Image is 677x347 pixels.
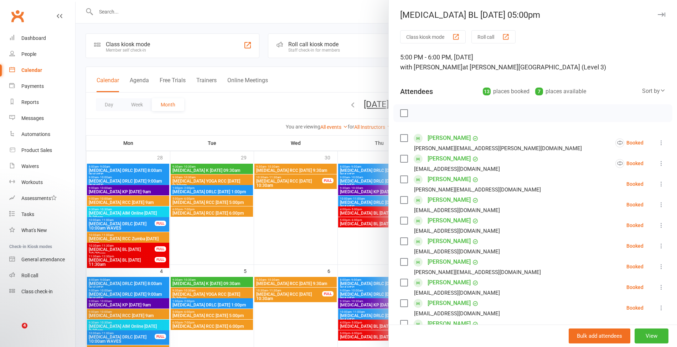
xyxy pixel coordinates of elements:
[428,153,471,164] a: [PERSON_NAME]
[400,63,462,71] span: with [PERSON_NAME]
[428,194,471,206] a: [PERSON_NAME]
[5,278,148,328] iframe: Intercom notifications message
[428,132,471,144] a: [PERSON_NAME]
[9,158,75,174] a: Waivers
[21,163,39,169] div: Waivers
[414,226,500,236] div: [EMAIL_ADDRESS][DOMAIN_NAME]
[414,268,541,277] div: [PERSON_NAME][EMAIL_ADDRESS][DOMAIN_NAME]
[21,99,39,105] div: Reports
[9,30,75,46] a: Dashboard
[9,46,75,62] a: People
[21,179,43,185] div: Workouts
[414,144,582,153] div: [PERSON_NAME][EMAIL_ADDRESS][PERSON_NAME][DOMAIN_NAME]
[626,223,644,228] div: Booked
[414,164,500,174] div: [EMAIL_ADDRESS][DOMAIN_NAME]
[428,277,471,288] a: [PERSON_NAME]
[535,88,543,95] div: 7
[400,30,466,43] button: Class kiosk mode
[626,264,644,269] div: Booked
[414,206,500,215] div: [EMAIL_ADDRESS][DOMAIN_NAME]
[462,63,606,71] span: at [PERSON_NAME][GEOGRAPHIC_DATA] (Level 3)
[428,174,471,185] a: [PERSON_NAME]
[21,131,50,137] div: Automations
[9,7,26,25] a: Clubworx
[9,94,75,110] a: Reports
[414,185,541,194] div: [PERSON_NAME][EMAIL_ADDRESS][DOMAIN_NAME]
[7,323,24,340] iframe: Intercom live chat
[22,323,27,328] span: 4
[21,195,57,201] div: Assessments
[642,86,666,96] div: Sort by
[428,236,471,247] a: [PERSON_NAME]
[9,142,75,158] a: Product Sales
[21,67,42,73] div: Calendar
[626,285,644,290] div: Booked
[9,126,75,142] a: Automations
[635,328,668,343] button: View
[428,256,471,268] a: [PERSON_NAME]
[9,174,75,190] a: Workouts
[626,305,644,310] div: Booked
[21,115,44,121] div: Messages
[21,257,65,262] div: General attendance
[414,247,500,256] div: [EMAIL_ADDRESS][DOMAIN_NAME]
[9,222,75,238] a: What's New
[9,110,75,126] a: Messages
[400,86,433,96] div: Attendees
[626,182,644,186] div: Booked
[9,190,75,206] a: Assessments
[483,86,529,96] div: places booked
[9,62,75,78] a: Calendar
[626,202,644,207] div: Booked
[615,138,644,147] div: Booked
[21,35,46,41] div: Dashboard
[414,288,500,298] div: [EMAIL_ADDRESS][DOMAIN_NAME]
[414,309,500,318] div: [EMAIL_ADDRESS][DOMAIN_NAME]
[615,159,644,168] div: Booked
[9,206,75,222] a: Tasks
[400,52,666,72] div: 5:00 PM - 6:00 PM, [DATE]
[9,78,75,94] a: Payments
[389,10,677,20] div: [MEDICAL_DATA] BL [DATE] 05:00pm
[21,211,34,217] div: Tasks
[626,243,644,248] div: Booked
[569,328,630,343] button: Bulk add attendees
[21,227,47,233] div: What's New
[428,298,471,309] a: [PERSON_NAME]
[21,147,52,153] div: Product Sales
[21,83,44,89] div: Payments
[535,86,586,96] div: places available
[471,30,516,43] button: Roll call
[9,268,75,284] a: Roll call
[483,88,491,95] div: 13
[21,273,38,278] div: Roll call
[21,51,36,57] div: People
[9,252,75,268] a: General attendance kiosk mode
[428,318,471,330] a: [PERSON_NAME]
[428,215,471,226] a: [PERSON_NAME]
